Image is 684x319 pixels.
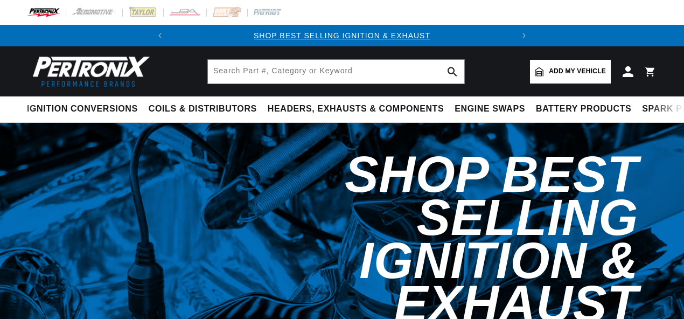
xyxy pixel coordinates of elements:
[171,30,513,41] div: Announcement
[143,96,262,122] summary: Coils & Distributors
[441,60,464,84] button: search button
[27,103,138,115] span: Ignition Conversions
[262,96,449,122] summary: Headers, Exhausts & Components
[530,60,611,84] a: Add my vehicle
[27,53,151,90] img: Pertronix
[449,96,531,122] summary: Engine Swaps
[149,103,257,115] span: Coils & Distributors
[531,96,637,122] summary: Battery Products
[536,103,631,115] span: Battery Products
[171,30,513,41] div: 1 of 2
[513,25,535,46] button: Translation missing: en.sections.announcements.next_announcement
[455,103,525,115] span: Engine Swaps
[549,66,606,77] span: Add my vehicle
[149,25,171,46] button: Translation missing: en.sections.announcements.previous_announcement
[268,103,444,115] span: Headers, Exhausts & Components
[208,60,464,84] input: Search Part #, Category or Keyword
[27,96,143,122] summary: Ignition Conversions
[254,31,430,40] a: SHOP BEST SELLING IGNITION & EXHAUST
